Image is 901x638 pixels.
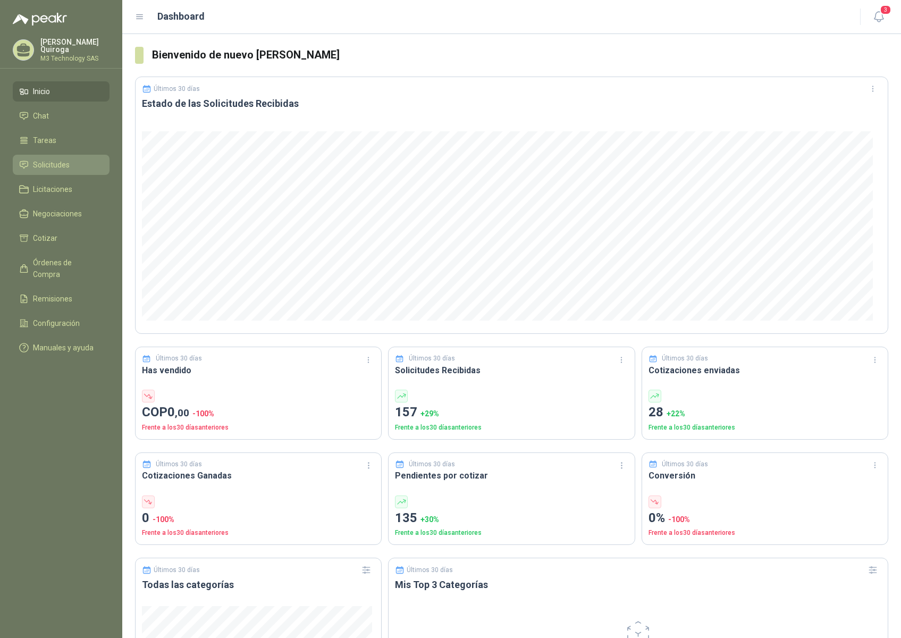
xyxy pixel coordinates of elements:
p: Últimos 30 días [154,85,200,93]
p: Frente a los 30 días anteriores [142,423,375,433]
span: + 29 % [420,409,439,418]
span: Configuración [33,317,80,329]
span: Chat [33,110,49,122]
p: Frente a los 30 días anteriores [142,528,375,538]
a: Inicio [13,81,110,102]
p: 135 [395,508,628,528]
button: 3 [869,7,888,27]
span: + 22 % [667,409,685,418]
span: -100 % [192,409,214,418]
p: Frente a los 30 días anteriores [395,423,628,433]
span: Órdenes de Compra [33,257,99,280]
p: 28 [649,402,881,423]
h3: Estado de las Solicitudes Recibidas [142,97,881,110]
a: Cotizar [13,228,110,248]
span: 3 [880,5,891,15]
span: + 30 % [420,515,439,524]
span: Solicitudes [33,159,70,171]
p: Últimos 30 días [662,459,708,469]
h3: Conversión [649,469,881,482]
span: ,00 [175,407,189,419]
p: Últimos 30 días [409,354,455,364]
span: Licitaciones [33,183,72,195]
span: Remisiones [33,293,72,305]
img: Logo peakr [13,13,67,26]
h3: Cotizaciones enviadas [649,364,881,377]
h3: Solicitudes Recibidas [395,364,628,377]
p: Frente a los 30 días anteriores [649,528,881,538]
a: Solicitudes [13,155,110,175]
h3: Pendientes por cotizar [395,469,628,482]
span: Negociaciones [33,208,82,220]
span: Cotizar [33,232,57,244]
h3: Todas las categorías [142,578,375,591]
span: Manuales y ayuda [33,342,94,354]
span: Inicio [33,86,50,97]
p: M3 Technology SAS [40,55,110,62]
p: [PERSON_NAME] Quiroga [40,38,110,53]
a: Negociaciones [13,204,110,224]
h3: Has vendido [142,364,375,377]
p: COP [142,402,375,423]
span: -100 % [668,515,690,524]
p: 157 [395,402,628,423]
p: Últimos 30 días [156,459,202,469]
p: Últimos 30 días [662,354,708,364]
a: Configuración [13,313,110,333]
p: Frente a los 30 días anteriores [395,528,628,538]
p: Últimos 30 días [409,459,455,469]
a: Chat [13,106,110,126]
h3: Cotizaciones Ganadas [142,469,375,482]
span: 0 [167,405,189,419]
a: Órdenes de Compra [13,253,110,284]
a: Tareas [13,130,110,150]
span: Tareas [33,135,56,146]
a: Licitaciones [13,179,110,199]
h1: Dashboard [157,9,205,24]
a: Remisiones [13,289,110,309]
p: 0% [649,508,881,528]
p: Últimos 30 días [154,566,200,574]
p: Últimos 30 días [407,566,453,574]
a: Manuales y ayuda [13,338,110,358]
span: -100 % [153,515,174,524]
p: 0 [142,508,375,528]
p: Frente a los 30 días anteriores [649,423,881,433]
h3: Bienvenido de nuevo [PERSON_NAME] [152,47,888,63]
p: Últimos 30 días [156,354,202,364]
h3: Mis Top 3 Categorías [395,578,881,591]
